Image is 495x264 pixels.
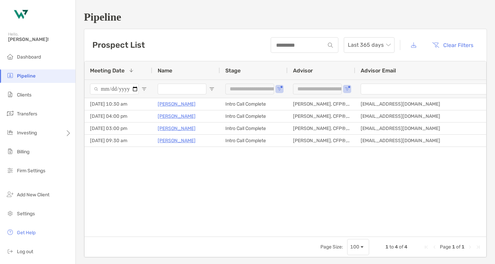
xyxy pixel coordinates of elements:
[6,166,14,174] img: firm-settings icon
[467,244,473,250] div: Next Page
[220,98,288,110] div: Intro Call Complete
[17,192,49,198] span: Add New Client
[293,67,313,74] span: Advisor
[288,110,355,122] div: [PERSON_NAME], CFP®, AIF®, CRPC
[385,244,388,250] span: 1
[6,109,14,117] img: transfers icon
[90,67,125,74] span: Meeting Date
[17,73,36,79] span: Pipeline
[6,209,14,217] img: settings icon
[158,112,196,120] a: [PERSON_NAME]
[92,40,145,50] h3: Prospect List
[8,3,32,27] img: Zoe Logo
[424,244,429,250] div: First Page
[17,111,37,117] span: Transfers
[17,149,29,155] span: Billing
[17,249,33,255] span: Log out
[6,247,14,255] img: logout icon
[350,244,359,250] div: 100
[347,239,369,255] div: Page Size
[6,147,14,155] img: billing icon
[6,128,14,136] img: investing icon
[220,135,288,147] div: Intro Call Complete
[320,244,343,250] div: Page Size:
[432,244,437,250] div: Previous Page
[288,123,355,134] div: [PERSON_NAME], CFP®, AIF®, CRPC
[17,54,41,60] span: Dashboard
[220,123,288,134] div: Intro Call Complete
[452,244,455,250] span: 1
[158,124,196,133] a: [PERSON_NAME]
[6,71,14,80] img: pipeline icon
[456,244,460,250] span: of
[225,67,241,74] span: Stage
[288,98,355,110] div: [PERSON_NAME], CFP®, AIF®, CRPC
[90,84,139,94] input: Meeting Date Filter Input
[404,244,407,250] span: 4
[475,244,481,250] div: Last Page
[440,244,451,250] span: Page
[462,244,465,250] span: 1
[220,110,288,122] div: Intro Call Complete
[17,92,31,98] span: Clients
[8,37,71,42] span: [PERSON_NAME]!
[158,84,206,94] input: Name Filter Input
[158,67,172,74] span: Name
[395,244,398,250] span: 4
[344,86,350,92] button: Open Filter Menu
[288,135,355,147] div: [PERSON_NAME], CFP®, AIF®, CRPC
[6,90,14,98] img: clients icon
[85,123,152,134] div: [DATE] 03:00 pm
[17,168,45,174] span: Firm Settings
[328,43,333,48] img: input icon
[6,52,14,61] img: dashboard icon
[277,86,282,92] button: Open Filter Menu
[6,190,14,198] img: add_new_client icon
[85,110,152,122] div: [DATE] 04:00 pm
[84,11,487,23] h1: Pipeline
[389,244,394,250] span: to
[158,136,196,145] a: [PERSON_NAME]
[17,230,36,236] span: Get Help
[17,130,37,136] span: Investing
[85,135,152,147] div: [DATE] 09:30 am
[427,38,478,52] button: Clear Filters
[158,100,196,108] a: [PERSON_NAME]
[6,228,14,236] img: get-help icon
[17,211,35,217] span: Settings
[399,244,403,250] span: of
[348,38,390,52] span: Last 365 days
[209,86,215,92] button: Open Filter Menu
[85,98,152,110] div: [DATE] 10:30 am
[361,67,396,74] span: Advisor Email
[141,86,147,92] button: Open Filter Menu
